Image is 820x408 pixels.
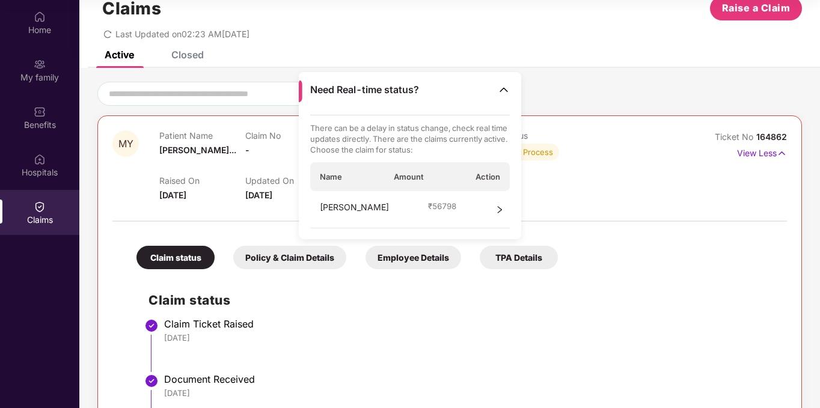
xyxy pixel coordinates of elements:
[34,153,46,165] img: svg+xml;base64,PHN2ZyBpZD0iSG9zcGl0YWxzIiB4bWxucz0iaHR0cDovL3d3dy53My5vcmcvMjAwMC9zdmciIHdpZHRoPS...
[310,123,510,155] p: There can be a delay in status change, check real time updates directly. There are the claims cur...
[320,201,389,219] span: [PERSON_NAME]
[394,171,424,182] span: Amount
[245,130,331,141] p: Claim No
[144,374,159,388] img: svg+xml;base64,PHN2ZyBpZD0iU3RlcC1Eb25lLTMyeDMyIiB4bWxucz0iaHR0cDovL3d3dy53My5vcmcvMjAwMC9zdmciIH...
[320,171,342,182] span: Name
[136,246,215,269] div: Claim status
[498,84,510,96] img: Toggle Icon
[164,373,775,385] div: Document Received
[34,58,46,70] img: svg+xml;base64,PHN2ZyB3aWR0aD0iMjAiIGhlaWdodD0iMjAiIHZpZXdCb3g9IjAgMCAyMCAyMCIgZmlsbD0ibm9uZSIgeG...
[164,318,775,330] div: Claim Ticket Raised
[105,49,134,61] div: Active
[480,246,558,269] div: TPA Details
[118,139,133,149] span: MY
[428,201,456,212] span: ₹ 56798
[233,246,346,269] div: Policy & Claim Details
[159,190,186,200] span: [DATE]
[756,132,787,142] span: 164862
[515,146,553,158] div: In Process
[310,84,419,96] span: Need Real-time status?
[245,175,331,186] p: Updated On
[777,147,787,160] img: svg+xml;base64,PHN2ZyB4bWxucz0iaHR0cDovL3d3dy53My5vcmcvMjAwMC9zdmciIHdpZHRoPSIxNyIgaGVpZ2h0PSIxNy...
[245,145,249,155] span: -
[103,29,112,39] span: redo
[159,175,245,186] p: Raised On
[34,201,46,213] img: svg+xml;base64,PHN2ZyBpZD0iQ2xhaW0iIHhtbG5zPSJodHRwOi8vd3d3LnczLm9yZy8yMDAwL3N2ZyIgd2lkdGg9IjIwIi...
[34,106,46,118] img: svg+xml;base64,PHN2ZyBpZD0iQmVuZWZpdHMiIHhtbG5zPSJodHRwOi8vd3d3LnczLm9yZy8yMDAwL3N2ZyIgd2lkdGg9Ij...
[366,246,461,269] div: Employee Details
[715,132,756,142] span: Ticket No
[144,318,159,333] img: svg+xml;base64,PHN2ZyBpZD0iU3RlcC1Eb25lLTMyeDMyIiB4bWxucz0iaHR0cDovL3d3dy53My5vcmcvMjAwMC9zdmciIH...
[722,1,791,16] span: Raise a Claim
[737,144,787,160] p: View Less
[148,290,775,310] h2: Claim status
[159,145,236,155] span: [PERSON_NAME]...
[34,11,46,23] img: svg+xml;base64,PHN2ZyBpZD0iSG9tZSIgeG1sbnM9Imh0dHA6Ly93d3cudzMub3JnLzIwMDAvc3ZnIiB3aWR0aD0iMjAiIG...
[171,49,204,61] div: Closed
[245,190,272,200] span: [DATE]
[159,130,245,141] p: Patient Name
[476,171,500,182] span: Action
[164,388,775,398] div: [DATE]
[164,332,775,343] div: [DATE]
[115,29,249,39] span: Last Updated on 02:23 AM[DATE]
[503,130,589,141] p: Status
[495,201,504,219] span: right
